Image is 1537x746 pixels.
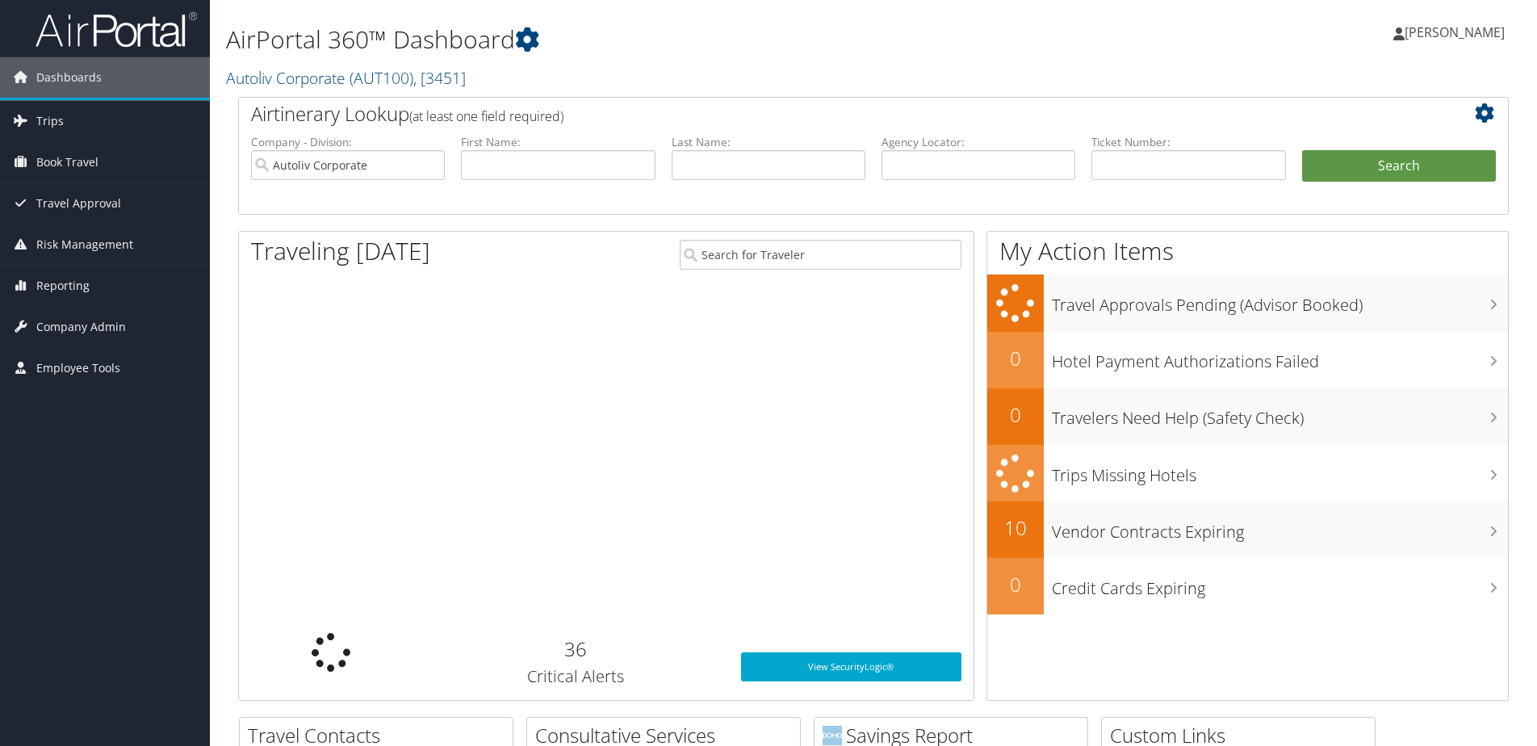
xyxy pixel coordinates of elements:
a: Trips Missing Hotels [987,445,1508,502]
input: Search for Traveler [680,240,961,270]
h3: Critical Alerts [434,665,716,688]
label: Ticket Number: [1091,134,1285,150]
h2: 10 [987,514,1044,542]
h2: 0 [987,571,1044,598]
a: Autoliv Corporate [226,67,466,89]
h3: Vendor Contracts Expiring [1052,513,1508,543]
h1: AirPortal 360™ Dashboard [226,23,1089,57]
span: ( AUT100 ) [350,67,413,89]
h2: 0 [987,345,1044,372]
a: Travel Approvals Pending (Advisor Booked) [987,275,1508,332]
h3: Travel Approvals Pending (Advisor Booked) [1052,286,1508,316]
span: Book Travel [36,142,98,182]
span: Travel Approval [36,183,121,224]
a: 10Vendor Contracts Expiring [987,501,1508,558]
img: domo-logo.png [823,726,842,745]
a: View SecurityLogic® [741,652,961,681]
img: airportal-logo.png [36,10,197,48]
a: 0Credit Cards Expiring [987,558,1508,614]
span: Dashboards [36,57,102,98]
h1: Traveling [DATE] [251,234,430,268]
span: Employee Tools [36,348,120,388]
label: Last Name: [672,134,865,150]
span: (at least one field required) [409,107,563,125]
label: Agency Locator: [882,134,1075,150]
label: Company - Division: [251,134,445,150]
h3: Trips Missing Hotels [1052,456,1508,487]
a: 0Travelers Need Help (Safety Check) [987,388,1508,445]
h3: Travelers Need Help (Safety Check) [1052,399,1508,430]
a: 0Hotel Payment Authorizations Failed [987,332,1508,388]
span: Reporting [36,266,90,306]
h3: Hotel Payment Authorizations Failed [1052,342,1508,373]
h1: My Action Items [987,234,1508,268]
h2: 36 [434,635,716,663]
a: [PERSON_NAME] [1393,8,1521,57]
span: [PERSON_NAME] [1405,23,1505,41]
h3: Credit Cards Expiring [1052,569,1508,600]
button: Search [1302,150,1496,182]
span: , [ 3451 ] [413,67,466,89]
h2: 0 [987,401,1044,429]
span: Trips [36,101,64,141]
span: Company Admin [36,307,126,347]
label: First Name: [461,134,655,150]
span: Risk Management [36,224,133,265]
h2: Airtinerary Lookup [251,100,1390,128]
